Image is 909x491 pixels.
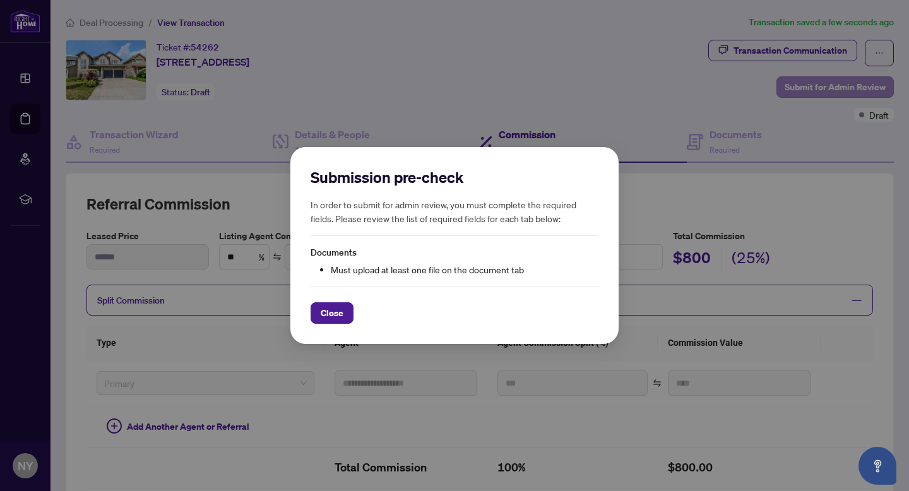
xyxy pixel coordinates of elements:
[331,263,598,276] li: Must upload at least one file on the document tab
[311,247,357,258] span: Documents
[311,302,353,324] button: Close
[311,198,598,225] h5: In order to submit for admin review, you must complete the required fields. Please review the lis...
[858,447,896,485] button: Open asap
[321,303,343,323] span: Close
[311,167,598,187] h2: Submission pre-check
